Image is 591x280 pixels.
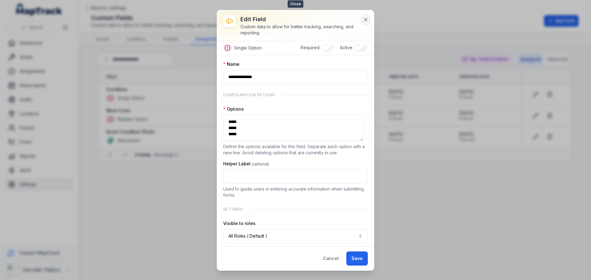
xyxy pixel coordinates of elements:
span: Close [288,0,304,8]
p: Used to guide users in entering accurate information when submitting forms [223,186,368,198]
label: Name [223,61,239,67]
label: Options [223,106,244,112]
button: Save [346,251,368,266]
span: Single Option [234,45,262,51]
button: All Roles ( Default ) [223,229,368,243]
label: Visible to roles [223,220,255,227]
textarea: :rt3:-form-item-label [223,115,363,141]
div: Custom data to allow for better tracking, searching, and reporting. [240,24,358,36]
input: :rt4:-form-item-label [223,169,368,183]
p: Select which roles can see this field. If no roles are selected, the field will be visible to all... [223,246,368,258]
span: Required [301,45,320,50]
input: :rt2:-form-item-label [223,70,368,84]
h3: Edit field [240,15,358,24]
button: Cancel [318,251,344,266]
div: Configuration Options [223,89,368,101]
label: Helper Label [223,161,269,167]
span: Active [340,45,352,50]
div: Settings [223,203,368,215]
p: Define the options available for this field. Separate each option with a new line. Avoid deleting... [223,144,368,156]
